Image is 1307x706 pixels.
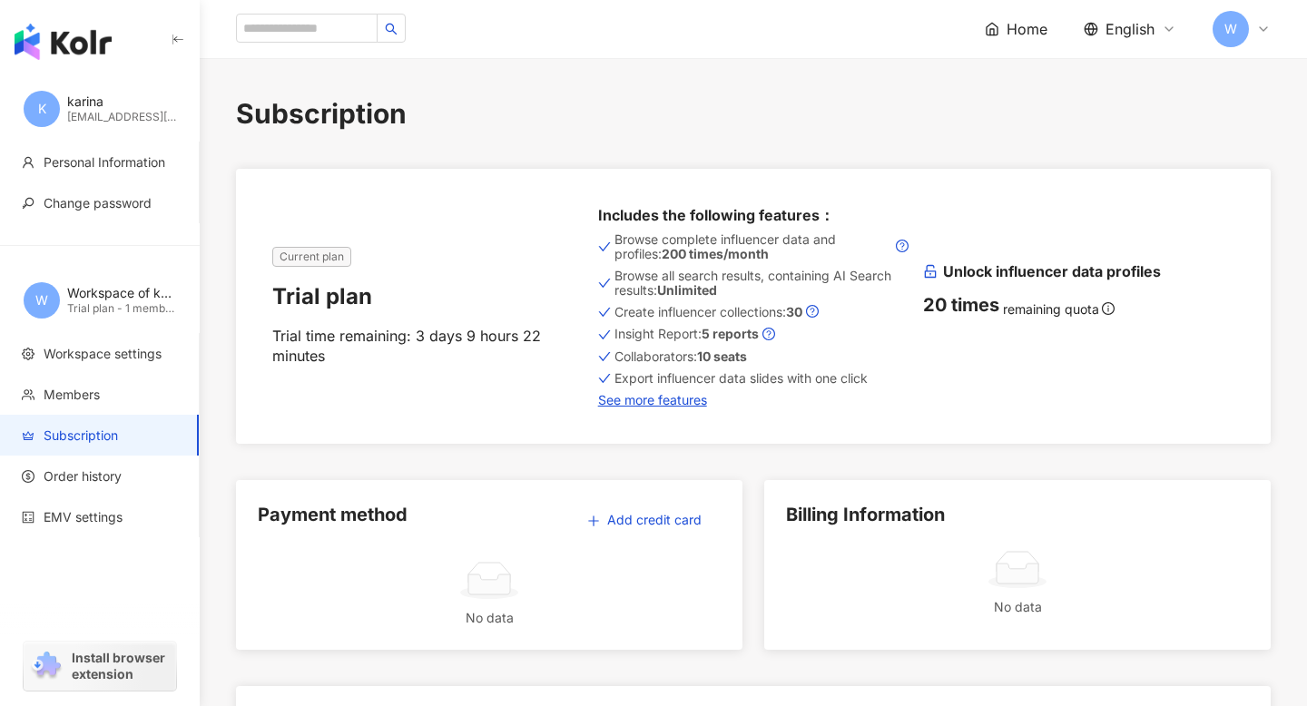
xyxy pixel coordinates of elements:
div: Trial time remaining: 3 days 9 hours 22 minutes [272,326,584,366]
span: Add credit card [607,513,702,527]
span: Home [1007,19,1047,39]
div: Subscription [236,94,1271,132]
img: chrome extension [29,652,64,681]
img: logo [15,24,112,60]
span: Create influencer collections: [614,305,802,319]
div: Trial plan [272,281,584,312]
span: unlock [923,264,938,279]
span: check [598,349,611,364]
span: K [38,99,46,119]
span: question-circle [896,232,909,260]
span: Members [44,386,100,404]
span: check [598,269,611,298]
div: Payment method [258,502,408,538]
span: plus [587,515,600,527]
span: check [598,371,611,386]
span: Current plan [272,247,351,267]
div: remaining quota [923,292,1234,318]
span: search [385,23,398,35]
span: Insight Report: [614,327,759,341]
span: question-circle [762,327,775,339]
span: check [598,327,611,341]
div: Trial plan - 1 member(s) [67,301,176,317]
span: user [22,156,34,169]
strong: 200 times/month [662,246,769,261]
span: Change password [44,194,152,212]
a: chrome extensionInstall browser extension [24,642,176,691]
div: karina [67,93,176,111]
a: See more features [598,393,909,407]
span: Install browser extension [72,650,171,682]
span: Order history [44,467,122,485]
span: W [1224,19,1237,39]
span: EMV settings [44,508,123,526]
span: Collaborators: [614,349,747,364]
span: Export influencer data slides with one click [614,371,868,386]
span: dollar [22,470,34,483]
span: check [598,305,611,319]
strong: 30 [786,304,802,319]
strong: 5 reports [702,326,759,341]
span: Subscription [44,427,118,445]
button: plusAdd credit card [568,502,721,538]
div: 20 times [923,292,999,318]
strong: Unlimited [657,282,717,298]
span: calculator [22,511,34,524]
div: Billing Information [786,502,945,527]
span: question-circle [806,305,819,318]
span: key [22,197,34,210]
div: Includes the following features ： [598,205,909,225]
div: No data [786,597,1249,617]
span: Personal Information [44,153,165,172]
span: Browse all search results, containing AI Search results: [614,269,909,298]
div: Workspace of karina [67,284,176,302]
span: W [35,290,48,310]
strong: 10 seats [697,348,747,364]
a: Home [985,19,1047,39]
div: No data [258,608,721,628]
span: Browse complete influencer data and profiles: [614,232,893,261]
h6: Unlock influencer data profiles [923,261,1234,281]
span: info-circle [1099,299,1117,318]
span: Workspace settings [44,345,162,363]
div: [EMAIL_ADDRESS][DOMAIN_NAME] [67,110,176,125]
span: check [598,232,611,261]
span: English [1106,19,1155,39]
